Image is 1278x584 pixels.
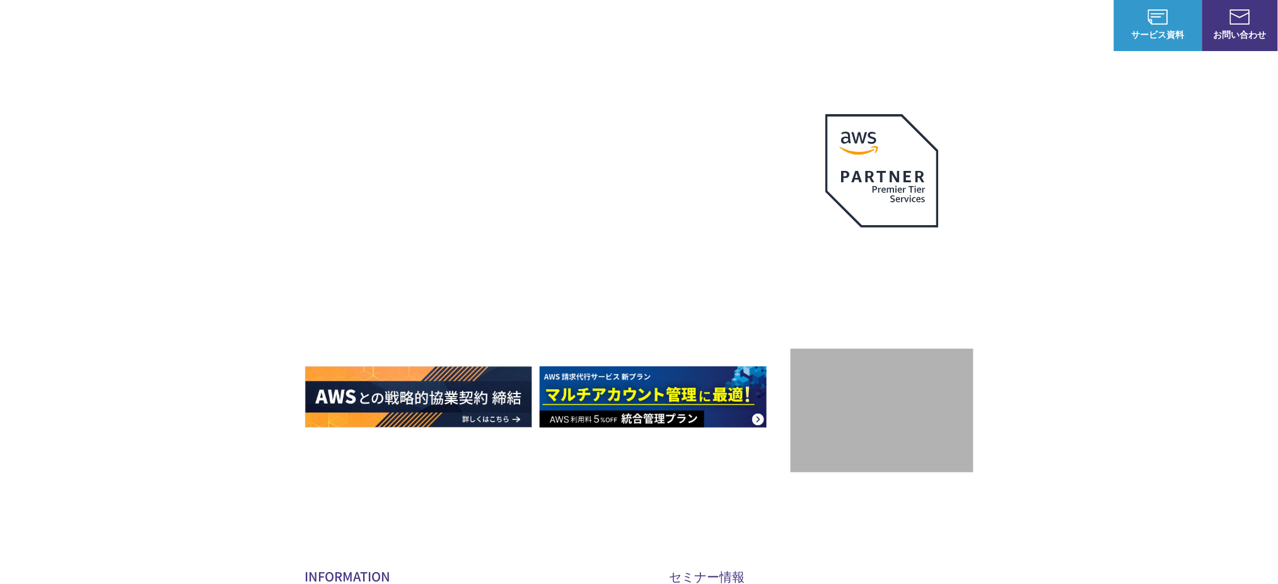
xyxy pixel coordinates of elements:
[1066,19,1101,32] a: ログイン
[540,366,767,428] img: AWS請求代行サービス 統合管理プラン
[733,19,781,32] p: サービス
[1230,9,1250,25] img: お問い合わせ
[305,366,532,428] img: AWSとの戦略的協業契約 締結
[1114,28,1202,41] span: サービス資料
[810,243,954,291] p: 最上位プレミアティア サービスパートナー
[993,19,1041,32] p: ナレッジ
[305,139,791,195] p: AWSの導入からコスト削減、 構成・運用の最適化からデータ活用まで 規模や業種業態を問わない マネージドサービスで
[932,19,968,32] a: 導入事例
[1148,9,1168,25] img: AWS総合支援サービス C-Chorus サービス資料
[806,19,907,32] p: 業種別ソリューション
[19,10,236,40] a: AWS総合支援サービス C-Chorus NHN テコラスAWS総合支援サービス
[678,19,708,32] p: 強み
[816,368,948,460] img: 契約件数
[145,12,236,38] span: NHN テコラス AWS総合支援サービス
[1202,28,1278,41] span: お問い合わせ
[305,207,791,329] h1: AWS ジャーニーの 成功を実現
[868,243,896,261] em: AWS
[825,114,939,228] img: AWSプレミアティアサービスパートナー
